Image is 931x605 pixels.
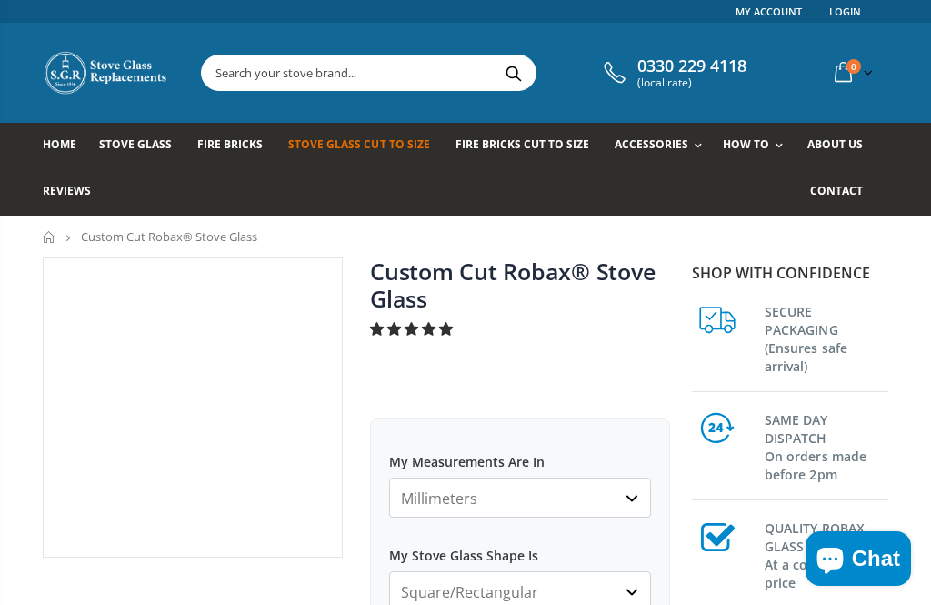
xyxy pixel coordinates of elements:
[43,50,170,96] img: Stove Glass Replacement
[197,123,276,169] a: Fire Bricks
[765,408,888,484] h3: SAME DAY DISPATCH On orders made before 2pm
[692,262,888,284] p: Shop with confidence
[370,256,655,314] a: Custom Cut Robax® Stove Glass
[493,55,534,90] button: Search
[810,169,876,216] a: Contact
[765,516,888,592] h3: QUALITY ROBAX GLASS At a competitive price
[827,55,876,90] a: 0
[800,531,916,590] inbox-online-store-chat: Shopify online store chat
[807,123,876,169] a: About us
[43,123,90,169] a: Home
[43,169,105,216] a: Reviews
[288,136,429,152] span: Stove Glass Cut To Size
[288,123,443,169] a: Stove Glass Cut To Size
[389,531,651,564] label: My Stove Glass Shape Is
[202,55,703,90] input: Search your stove brand...
[615,136,688,152] span: Accessories
[99,136,172,152] span: Stove Glass
[810,183,863,198] span: Contact
[99,123,185,169] a: Stove Glass
[43,136,76,152] span: Home
[370,319,456,338] span: 4.94 stars
[846,59,861,74] span: 0
[43,183,91,198] span: Reviews
[81,228,257,245] span: Custom Cut Robax® Stove Glass
[43,231,56,243] a: Home
[389,438,651,470] label: My Measurements Are In
[455,123,603,169] a: Fire Bricks Cut To Size
[197,136,263,152] span: Fire Bricks
[765,299,888,376] h3: SECURE PACKAGING (Ensures safe arrival)
[455,136,589,152] span: Fire Bricks Cut To Size
[723,123,792,169] a: How To
[723,136,769,152] span: How To
[807,136,863,152] span: About us
[615,123,711,169] a: Accessories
